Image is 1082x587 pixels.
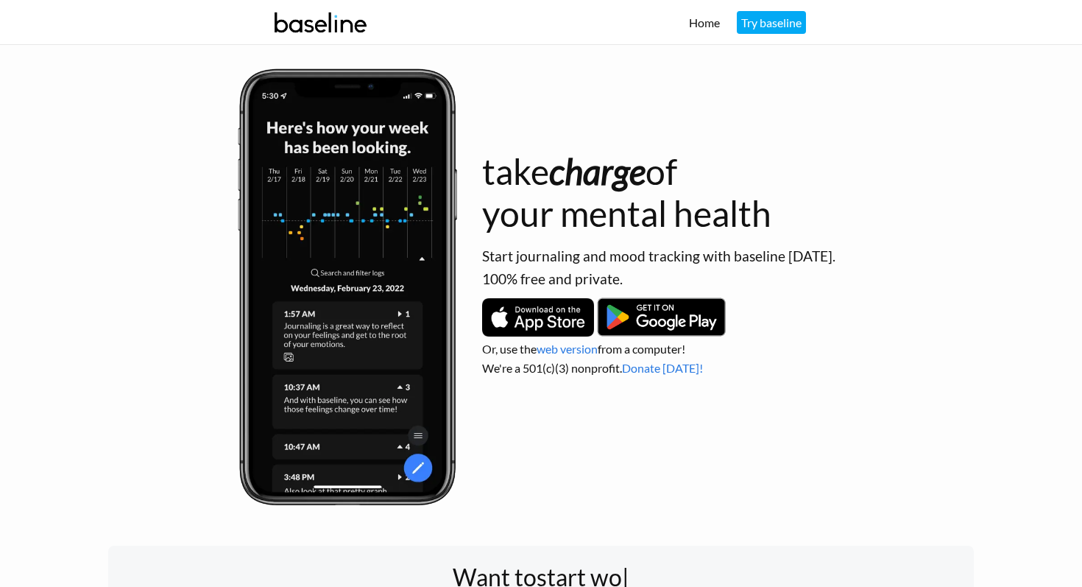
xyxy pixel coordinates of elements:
img: baseline [269,2,372,43]
img: baseline summary screen [235,67,459,509]
i: charge [549,150,646,192]
img: Get it on Google Play [596,297,726,337]
a: Donate [DATE]! [622,361,703,375]
p: Or, use the from a computer! [482,340,975,358]
img: Download on the App Store [482,298,595,337]
h1: take of your mental health [482,150,975,235]
p: 100% free and private. [482,269,975,290]
a: Try baseline [737,11,806,34]
p: Start journaling and mood tracking with baseline [DATE]. [482,246,975,267]
p: We're a 501(c)(3) nonprofit. [482,359,975,377]
a: Home [689,15,720,29]
a: web version [537,342,598,356]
